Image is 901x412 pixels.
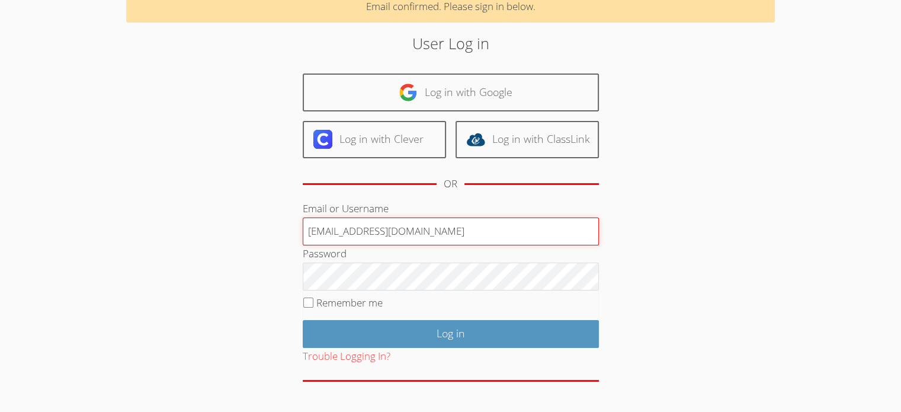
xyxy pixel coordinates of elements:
label: Remember me [316,296,383,309]
a: Log in with ClassLink [456,121,599,158]
input: Log in [303,320,599,348]
img: classlink-logo-d6bb404cc1216ec64c9a2012d9dc4662098be43eaf13dc465df04b49fa7ab582.svg [466,130,485,149]
label: Email or Username [303,202,389,215]
img: google-logo-50288ca7cdecda66e5e0955fdab243c47b7ad437acaf1139b6f446037453330a.svg [399,83,418,102]
a: Log in with Google [303,74,599,111]
a: Log in with Clever [303,121,446,158]
button: Trouble Logging In? [303,348,390,365]
h2: User Log in [207,32,694,55]
img: clever-logo-6eab21bc6e7a338710f1a6ff85c0baf02591cd810cc4098c63d3a4b26e2feb20.svg [313,130,332,149]
div: OR [444,175,457,193]
label: Password [303,247,347,260]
